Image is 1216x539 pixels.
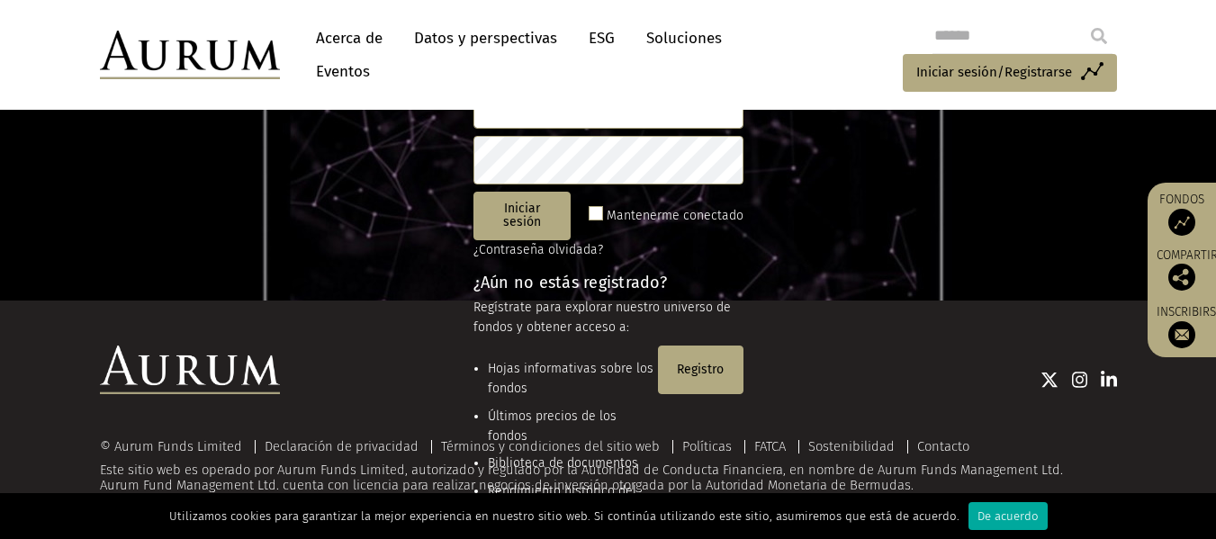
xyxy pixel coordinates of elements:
[100,438,242,454] font: © Aurum Funds Limited
[503,202,541,229] font: Iniciar sesión
[100,477,914,493] font: Aurum Fund Management Ltd. cuenta con licencia para realizar negocios de inversión otorgada por l...
[473,273,667,292] font: ¿Aún no estás registrado?
[414,29,557,48] font: Datos y perspectivas
[637,22,731,55] a: Soluciones
[1040,371,1058,389] img: Icono de Twitter
[100,31,280,79] img: Oro
[977,509,1039,523] font: De acuerdo
[903,54,1117,92] a: Iniciar sesión/Registrarse
[1081,18,1117,54] input: Submit
[682,438,732,454] a: Políticas
[1168,321,1195,348] img: Suscríbete a nuestro boletín
[580,22,624,55] a: ESG
[916,64,1072,80] font: Iniciar sesión/Registrarse
[754,438,786,454] a: FATCA
[473,300,731,335] font: Regístrate para explorar nuestro universo de fondos y obtener acceso a:
[307,55,370,88] a: Eventos
[646,29,722,48] font: Soluciones
[307,22,392,55] a: Acerca de
[473,242,603,257] a: ¿Contraseña olvidada?
[1168,264,1195,291] img: Comparte esta publicación
[169,509,959,523] font: Utilizamos cookies para garantizar la mejor experiencia en nuestro sitio web. Si continúa utiliza...
[1168,209,1195,236] img: Acceso a fondos
[917,438,969,454] a: Contacto
[1072,371,1088,389] img: Icono de Instagram
[316,62,370,81] font: Eventos
[607,208,743,223] font: Mantenerme conectado
[1157,192,1207,236] a: Fondos
[589,29,615,48] font: ESG
[473,192,571,240] button: Iniciar sesión
[100,346,280,394] img: Logotipo de Aurum
[316,29,383,48] font: Acerca de
[1159,192,1204,207] font: Fondos
[100,462,1063,478] font: Este sitio web es operado por Aurum Funds Limited, autorizado y regulado por la Autoridad de Cond...
[265,438,419,454] a: Declaración de privacidad
[1101,371,1117,389] img: Icono de Linkedin
[405,22,566,55] a: Datos y perspectivas
[808,438,895,454] a: Sostenibilidad
[441,438,660,454] a: Términos y condiciones del sitio web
